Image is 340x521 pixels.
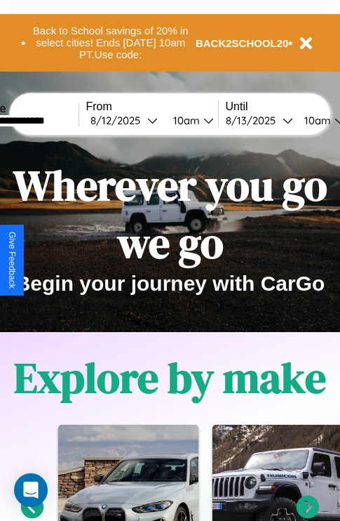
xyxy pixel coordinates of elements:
[226,114,283,127] div: 8 / 13 / 2025
[26,21,196,65] button: Back to School savings of 20% in select cities! Ends [DATE] 10am PT.Use code:
[297,114,334,127] div: 10am
[166,114,203,127] div: 10am
[7,232,17,289] div: Give Feedback
[14,349,326,407] h1: Explore by make
[196,37,289,49] b: BACK2SCHOOL20
[14,473,48,507] div: Open Intercom Messenger
[90,114,147,127] div: 8 / 12 / 2025
[86,100,218,113] label: From
[86,113,162,128] button: 8/12/2025
[162,113,218,128] button: 10am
